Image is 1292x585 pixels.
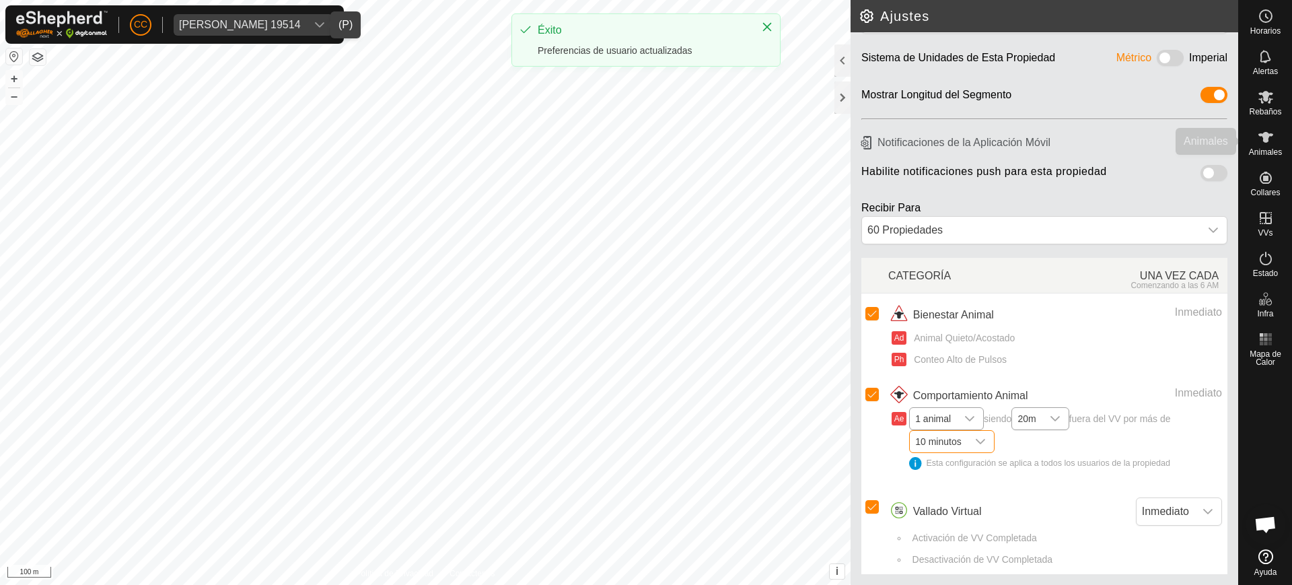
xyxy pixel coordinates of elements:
[909,413,1222,470] span: siendo fuera del VV por más de
[1258,229,1272,237] span: VVs
[910,431,966,452] span: 10 minutos
[174,14,306,36] span: Ibai Alberdi Jorge 19514
[538,22,748,38] div: Éxito
[861,202,921,213] label: Recibir Para
[859,8,1238,24] h2: Ajustes
[16,11,108,38] img: Logo Gallagher
[1239,544,1292,582] a: Ayuda
[1246,504,1286,545] a: Chat abierto
[1249,108,1281,116] span: Rebaños
[6,71,22,87] button: +
[956,408,983,429] div: dropdown trigger
[967,431,994,452] div: dropdown trigger
[1116,50,1151,71] div: Métrico
[450,567,495,580] a: Contáctenos
[1137,498,1194,525] span: Inmediato
[888,501,910,522] img: icono de vallados cirtuales
[1042,408,1069,429] div: dropdown trigger
[836,565,838,577] span: i
[6,88,22,104] button: –
[1257,310,1273,318] span: Infra
[30,49,46,65] button: Capas del Mapa
[909,457,1222,470] div: Esta configuración se aplica a todos los usuarios de la propiedad
[892,353,906,366] button: Ph
[856,131,1233,154] h6: Notificaciones de la Aplicación Móvil
[1254,568,1277,576] span: Ayuda
[1012,408,1041,429] span: 20m
[888,304,910,326] img: icono de bienestar animal
[1250,188,1280,197] span: Collares
[1194,498,1221,525] div: dropdown trigger
[908,553,1053,567] span: Desactivación de VV Completada
[1242,350,1289,366] span: Mapa de Calor
[1083,385,1222,401] div: Inmediato
[861,50,1055,71] div: Sistema de Unidades de Esta Propiedad
[1058,281,1219,290] div: Comenzando a las 6 AM
[134,18,147,32] span: CC
[862,217,1200,244] div: 60 Propiedades
[910,408,956,429] span: 1 animal
[1249,148,1282,156] span: Animales
[830,564,845,579] button: i
[861,87,1011,108] div: Mostrar Longitud del Segmento
[306,14,333,36] div: dropdown trigger
[909,353,1007,367] span: Conteo Alto de Pulsos
[179,20,301,30] div: [PERSON_NAME] 19514
[888,385,910,407] img: icono de comportamiento animal
[6,48,22,65] button: Restablecer Mapa
[538,44,748,58] div: Preferencias de usuario actualizadas
[1189,50,1227,71] div: Imperial
[1253,269,1278,277] span: Estado
[913,504,982,520] span: Vallado Virtual
[1083,304,1222,320] div: Inmediato
[908,531,1037,545] span: Activación de VV Completada
[913,307,994,323] span: Bienestar Animal
[861,165,1107,186] span: Habilite notificaciones push para esta propiedad
[758,18,777,36] button: Close
[892,331,906,345] button: Ad
[909,331,1015,345] span: Animal Quieto/Acostado
[356,567,433,580] a: Política de Privacidad
[913,388,1028,404] span: Comportamiento Animal
[1058,261,1227,290] div: UNA VEZ CADA
[1250,27,1281,35] span: Horarios
[888,261,1058,290] div: CATEGORÍA
[1253,67,1278,75] span: Alertas
[892,412,906,425] button: Ae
